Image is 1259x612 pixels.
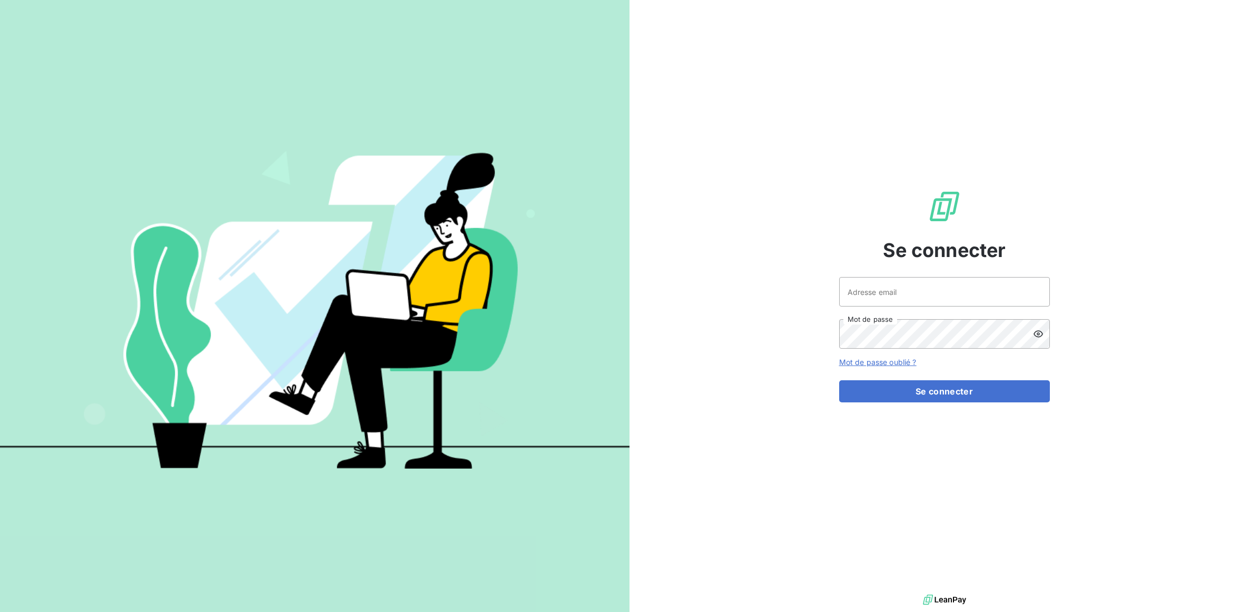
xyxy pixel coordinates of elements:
[839,358,917,367] a: Mot de passe oublié ?
[839,380,1050,402] button: Se connecter
[923,592,966,608] img: logo
[928,190,961,223] img: Logo LeanPay
[883,236,1006,264] span: Se connecter
[839,277,1050,307] input: placeholder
